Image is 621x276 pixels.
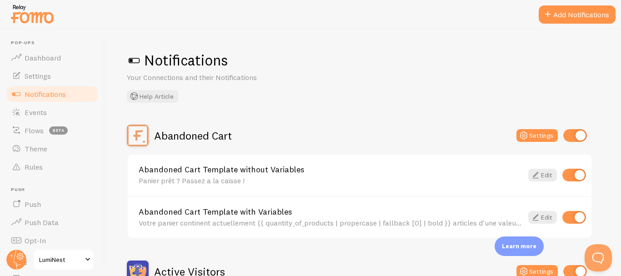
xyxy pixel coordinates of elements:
span: Events [25,108,47,117]
span: LumiNest [39,254,82,265]
a: Edit [528,211,557,224]
span: Theme [25,144,47,153]
a: Theme [5,140,99,158]
a: Abandoned Cart Template with Variables [139,208,523,216]
a: Notifications [5,85,99,103]
span: Flows [25,126,44,135]
span: Settings [25,71,51,80]
a: Dashboard [5,49,99,67]
span: Push [11,187,99,193]
iframe: Help Scout Beacon - Open [585,244,612,271]
span: Push [25,200,41,209]
img: Abandoned Cart [127,125,149,146]
a: Opt-In [5,231,99,250]
div: Learn more [495,236,544,256]
span: Pop-ups [11,40,99,46]
a: Edit [528,169,557,181]
p: Learn more [502,242,536,251]
span: Rules [25,162,43,171]
p: Your Connections and their Notifications [127,72,345,83]
button: Help Article [127,90,178,103]
span: Push Data [25,218,59,227]
h2: Abandoned Cart [154,129,232,143]
a: Flows beta [5,121,99,140]
span: Dashboard [25,53,61,62]
a: Settings [5,67,99,85]
div: Panier prêt ? Passez a la caisse ! [139,176,523,185]
span: Opt-In [25,236,46,245]
h1: Notifications [127,51,599,70]
img: fomo-relay-logo-orange.svg [10,2,55,25]
a: Rules [5,158,99,176]
span: beta [49,126,68,135]
a: LumiNest [33,249,94,271]
a: Events [5,103,99,121]
a: Abandoned Cart Template without Variables [139,166,523,174]
span: Notifications [25,90,66,99]
a: Push [5,195,99,213]
a: Push Data [5,213,99,231]
button: Settings [516,129,558,142]
div: Votre panier continent actuellement {{ quantity_of_products | propercase | fallback [0] | bold }}... [139,219,523,227]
